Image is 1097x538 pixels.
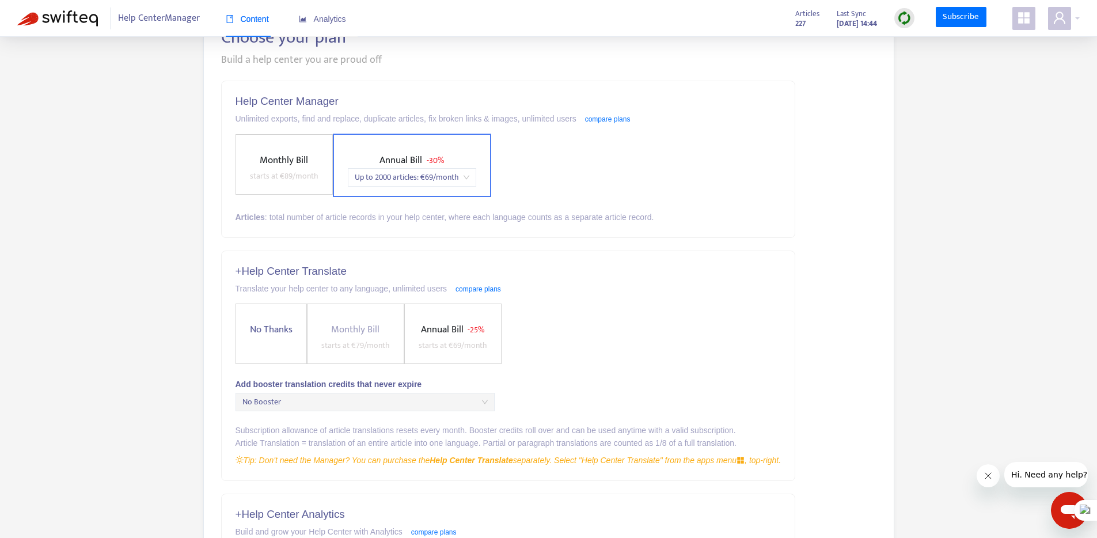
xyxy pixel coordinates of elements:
span: Annual Bill [379,152,422,168]
img: sync.dc5367851b00ba804db3.png [897,11,912,25]
a: compare plans [585,115,631,123]
span: Last Sync [837,7,866,20]
div: Build and grow your Help Center with Analytics [236,525,781,538]
span: area-chart [299,15,307,23]
a: Subscribe [936,7,986,28]
span: appstore [1017,11,1031,25]
a: compare plans [411,528,457,536]
strong: 227 [795,17,806,30]
span: No Thanks [245,322,297,338]
span: user [1053,11,1066,25]
img: Swifteq [17,10,98,26]
span: appstore [737,456,745,464]
span: - 30% [427,154,444,167]
span: Monthly Bill [260,152,308,168]
span: Help Center Manager [118,7,200,29]
span: Analytics [299,14,346,24]
span: No Booster [242,393,488,411]
div: Article Translation = translation of an entire article into one language. Partial or paragraph tr... [236,437,781,449]
span: Content [226,14,269,24]
h2: Choose your plan [221,27,876,48]
div: Translate your help center to any language, unlimited users [236,282,781,295]
div: Tip: Don't need the Manager? You can purchase the separately. Select "Help Center Translate" from... [236,454,781,467]
div: Unlimited exports, find and replace, duplicate articles, fix broken links & images, unlimited users [236,112,781,125]
span: starts at € 89 /month [250,169,318,183]
iframe: Message from company [1004,462,1088,487]
span: book [226,15,234,23]
div: Build a help center you are proud off [221,52,876,68]
a: compare plans [455,285,501,293]
strong: Articles [236,213,265,222]
h5: + Help Center Analytics [236,508,781,521]
span: Annual Bill [421,321,464,338]
span: - 25% [468,323,484,336]
span: starts at € 79 /month [321,339,390,352]
strong: [DATE] 14:44 [837,17,877,30]
h5: Help Center Manager [236,95,781,108]
span: Monthly Bill [331,321,379,338]
span: Articles [795,7,819,20]
div: : total number of article records in your help center, where each language counts as a separate a... [236,211,781,223]
h5: + Help Center Translate [236,265,781,278]
iframe: Close message [977,464,1000,487]
div: Subscription allowance of article translations resets every month. Booster credits roll over and ... [236,424,781,437]
span: Up to 2000 articles : € 69 /month [355,169,469,186]
iframe: Button to launch messaging window [1051,492,1088,529]
span: starts at € 69 /month [419,339,487,352]
strong: Help Center Translate [430,456,513,465]
div: Add booster translation credits that never expire [236,378,781,391]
